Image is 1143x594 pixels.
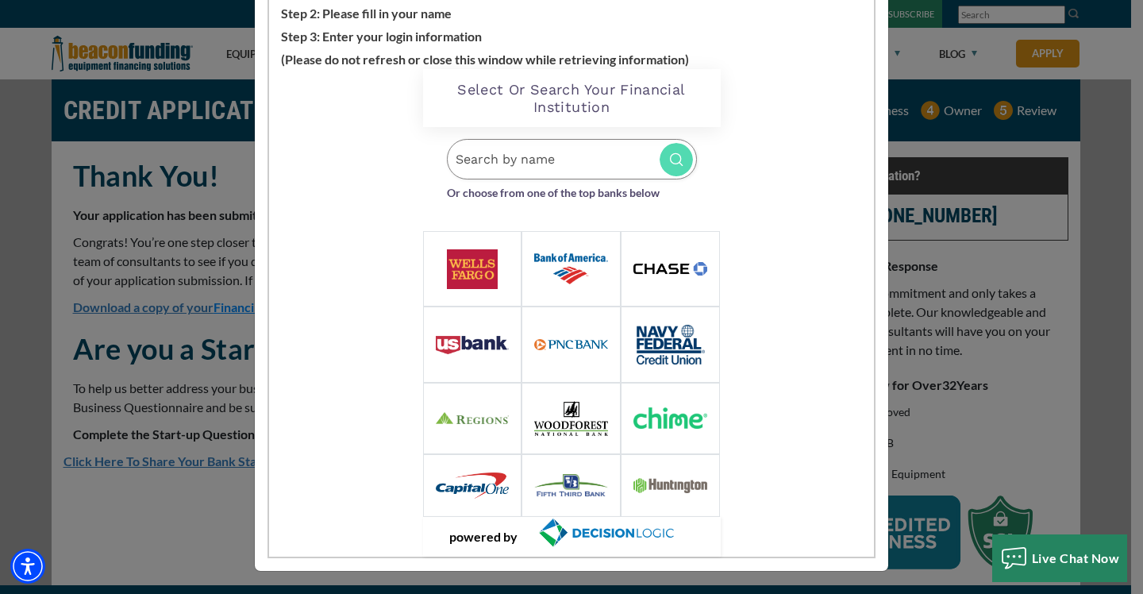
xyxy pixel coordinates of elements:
[534,339,608,350] img: logo
[534,253,608,283] img: logo
[447,179,697,202] p: Or choose from one of the top banks below
[447,139,697,179] input: Search by name
[534,474,608,496] img: logo
[436,336,510,354] img: logo
[439,81,705,115] h2: Select Or Search Your Financial Institution
[992,534,1128,582] button: Live Chat Now
[449,527,518,546] p: powered by
[633,478,707,492] img: logo
[637,325,705,364] img: logo
[447,249,498,289] img: logo
[436,472,510,499] img: logo
[518,517,694,549] a: decisionlogic.com - open in a new tab
[633,262,707,275] img: logo
[269,23,874,46] p: Step 3: Enter your login information
[269,46,874,69] p: (Please do not refresh or close this window while retrieving information)
[534,401,608,436] img: logo
[10,549,45,584] div: Accessibility Menu
[1032,550,1120,565] span: Live Chat Now
[436,412,510,424] img: logo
